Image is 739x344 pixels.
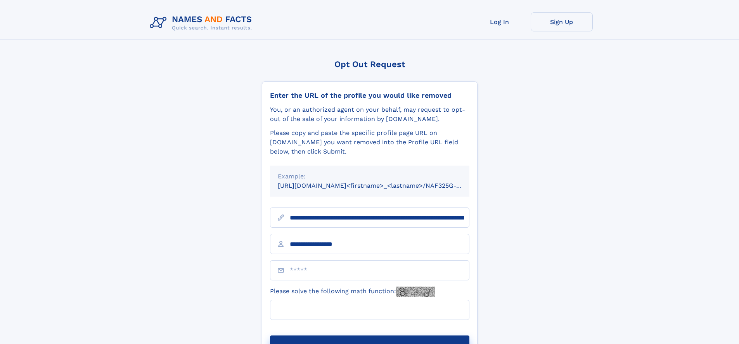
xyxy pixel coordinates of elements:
[278,172,462,181] div: Example:
[469,12,531,31] a: Log In
[270,105,469,124] div: You, or an authorized agent on your behalf, may request to opt-out of the sale of your informatio...
[270,128,469,156] div: Please copy and paste the specific profile page URL on [DOMAIN_NAME] you want removed into the Pr...
[270,91,469,100] div: Enter the URL of the profile you would like removed
[262,59,478,69] div: Opt Out Request
[270,287,435,297] label: Please solve the following math function:
[531,12,593,31] a: Sign Up
[278,182,484,189] small: [URL][DOMAIN_NAME]<firstname>_<lastname>/NAF325G-xxxxxxxx
[147,12,258,33] img: Logo Names and Facts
